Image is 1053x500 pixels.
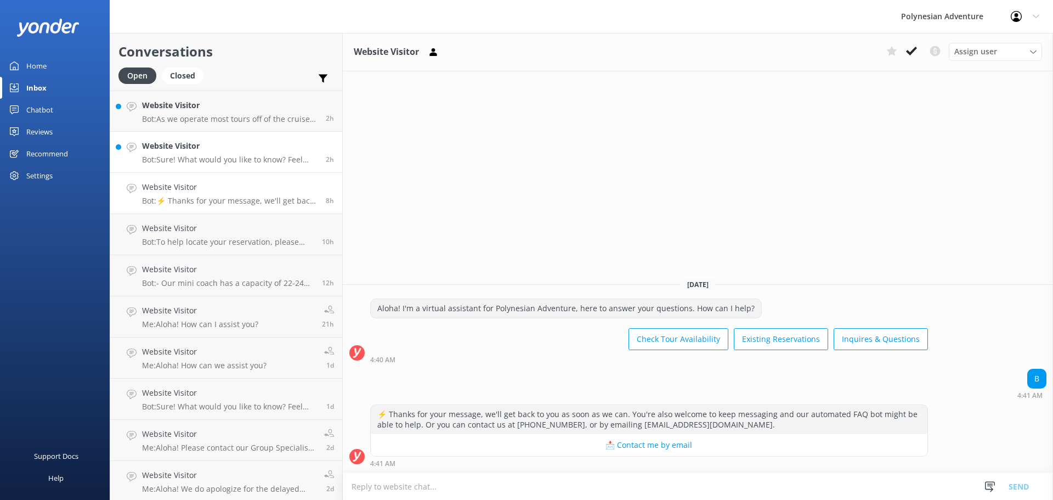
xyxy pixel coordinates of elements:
[370,357,395,363] strong: 4:40 AM
[142,361,267,370] p: Me: Aloha! How can we assist you?
[326,402,334,411] span: Sep 21 2025 06:46pm (UTC -10:00) Pacific/Honolulu
[371,434,927,456] button: 📩 Contact me by email
[326,443,334,452] span: Sep 21 2025 09:36am (UTC -10:00) Pacific/Honolulu
[142,402,318,412] p: Bot: Sure! What would you like to know? Feel free to ask about tour details, availability, pickup...
[142,155,318,165] p: Bot: Sure! What would you like to know? Feel free to ask about tour details, availability, pickup...
[110,379,342,420] a: Website VisitorBot:Sure! What would you like to know? Feel free to ask about tour details, availa...
[142,140,318,152] h4: Website Visitor
[26,77,47,99] div: Inbox
[162,69,209,81] a: Closed
[371,299,761,318] div: Aloha! I'm a virtual assistant for Polynesian Adventure, here to answer your questions. How can I...
[142,222,314,234] h4: Website Visitor
[110,132,342,173] a: Website VisitorBot:Sure! What would you like to know? Feel free to ask about tour details, availa...
[1017,392,1043,399] strong: 4:41 AM
[370,460,395,467] strong: 4:41 AM
[142,346,267,358] h4: Website Visitor
[734,328,828,350] button: Existing Reservations
[26,121,53,143] div: Reviews
[322,278,334,288] span: Sep 22 2025 11:47pm (UTC -10:00) Pacific/Honolulu
[681,280,715,289] span: [DATE]
[118,41,334,62] h2: Conversations
[142,196,318,206] p: Bot: ⚡ Thanks for your message, we'll get back to you as soon as we can. You're also welcome to k...
[142,428,316,440] h4: Website Visitor
[118,68,156,84] div: Open
[322,237,334,246] span: Sep 23 2025 01:47am (UTC -10:00) Pacific/Honolulu
[142,305,258,317] h4: Website Visitor
[142,278,314,288] p: Bot: - Our mini coach has a capacity of 22-24 passengers, depending on the operational need. - Fo...
[142,114,318,124] p: Bot: As we operate most tours off of the cruise lines, we recommend you contact your shore excurs...
[142,484,316,494] p: Me: Aloha! We do apologize for the delayed response. Which tour were you interested in?
[834,328,928,350] button: Inquires & Questions
[949,43,1042,60] div: Assign User
[110,91,342,132] a: Website VisitorBot:As we operate most tours off of the cruise lines, we recommend you contact you...
[110,173,342,214] a: Website VisitorBot:⚡ Thanks for your message, we'll get back to you as soon as we can. You're als...
[162,68,203,84] div: Closed
[48,467,64,489] div: Help
[371,405,927,434] div: ⚡ Thanks for your message, we'll get back to you as soon as we can. You're also welcome to keep m...
[142,237,314,247] p: Bot: To help locate your reservation, please share the full name used when booking, your travel d...
[326,484,334,493] span: Sep 21 2025 09:35am (UTC -10:00) Pacific/Honolulu
[26,99,53,121] div: Chatbot
[34,445,78,467] div: Support Docs
[110,338,342,379] a: Website VisitorMe:Aloha! How can we assist you?1d
[142,263,314,276] h4: Website Visitor
[142,181,318,193] h4: Website Visitor
[26,55,47,77] div: Home
[26,143,68,165] div: Recommend
[142,469,316,481] h4: Website Visitor
[1028,369,1046,388] div: B
[326,114,334,123] span: Sep 23 2025 10:07am (UTC -10:00) Pacific/Honolulu
[326,155,334,164] span: Sep 23 2025 09:43am (UTC -10:00) Pacific/Honolulu
[110,214,342,255] a: Website VisitorBot:To help locate your reservation, please share the full name used when booking,...
[142,443,316,453] p: Me: Aloha! Please contact our Group Specialists at [PHONE_NUMBER] or request a custom quote at [D...
[1017,391,1046,399] div: Sep 23 2025 04:41am (UTC -10:00) Pacific/Honolulu
[326,361,334,370] span: Sep 22 2025 08:42am (UTC -10:00) Pacific/Honolulu
[322,319,334,329] span: Sep 22 2025 03:31pm (UTC -10:00) Pacific/Honolulu
[326,196,334,205] span: Sep 23 2025 04:41am (UTC -10:00) Pacific/Honolulu
[110,296,342,338] a: Website VisitorMe:Aloha! How can I assist you?21h
[142,319,258,329] p: Me: Aloha! How can I assist you?
[370,459,928,467] div: Sep 23 2025 04:41am (UTC -10:00) Pacific/Honolulu
[629,328,728,350] button: Check Tour Availability
[370,356,928,363] div: Sep 23 2025 04:40am (UTC -10:00) Pacific/Honolulu
[354,45,419,59] h3: Website Visitor
[110,255,342,296] a: Website VisitorBot:- Our mini coach has a capacity of 22-24 passengers, depending on the operatio...
[954,46,997,58] span: Assign user
[118,69,162,81] a: Open
[142,99,318,111] h4: Website Visitor
[26,165,53,187] div: Settings
[142,387,318,399] h4: Website Visitor
[16,19,80,37] img: yonder-white-logo.png
[110,420,342,461] a: Website VisitorMe:Aloha! Please contact our Group Specialists at [PHONE_NUMBER] or request a cust...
